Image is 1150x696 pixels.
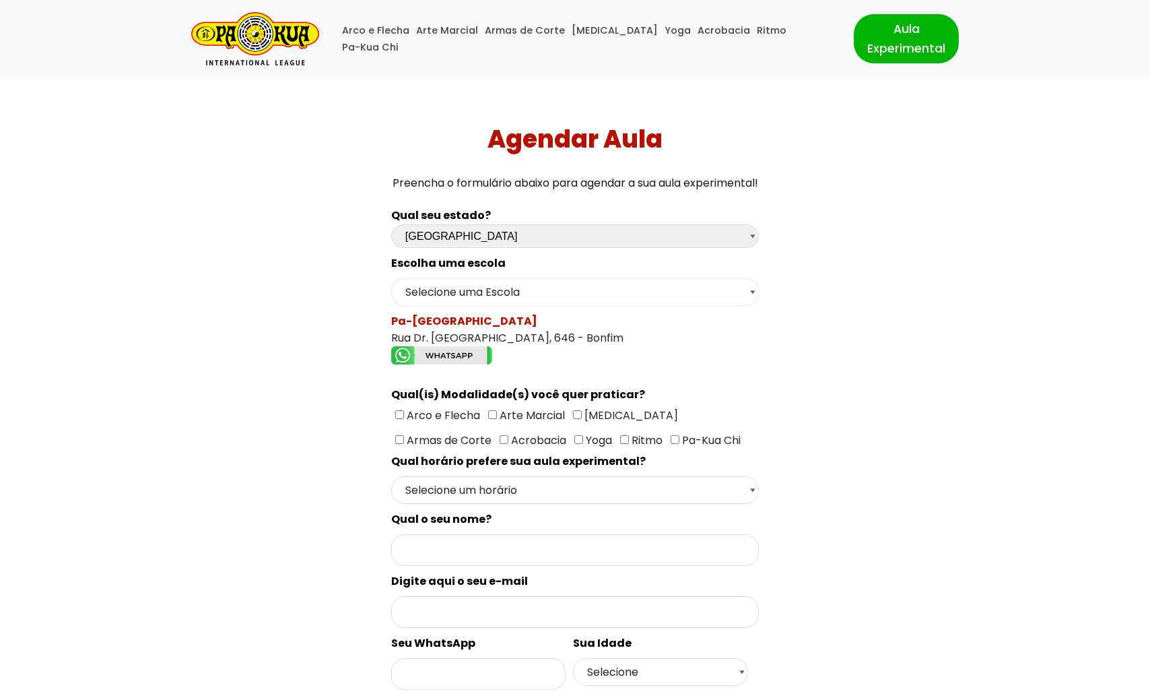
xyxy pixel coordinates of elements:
span: Armas de Corte [404,433,492,448]
a: Armas de Corte [485,22,565,39]
span: Pa-Kua Chi [679,433,741,448]
span: Yoga [583,433,612,448]
input: Arte Marcial [488,410,497,419]
span: Acrobacia [508,433,566,448]
input: Armas de Corte [395,435,404,444]
div: Rua Dr. [GEOGRAPHIC_DATA], 646 - Bonfim [391,313,759,369]
b: Qual seu estado? [391,208,491,223]
spam: Seu WhatsApp [391,635,475,651]
p: Preencha o formulário abaixo para agendar a sua aula experimental! [5,174,1145,192]
h1: Agendar Aula [5,125,1145,154]
a: Pa-Kua Brasil Uma Escola de conhecimentos orientais para toda a família. Foco, habilidade concent... [191,12,319,65]
span: Arte Marcial [497,408,565,423]
spam: Qual o seu nome? [391,511,492,527]
a: Yoga [665,22,691,39]
a: Arte Marcial [416,22,478,39]
input: Ritmo [620,435,629,444]
span: Arco e Flecha [404,408,480,423]
input: Acrobacia [500,435,508,444]
input: [MEDICAL_DATA] [573,410,582,419]
spam: Qual horário prefere sua aula experimental? [391,453,646,469]
spam: Qual(is) Modalidade(s) você quer praticar? [391,387,645,402]
spam: Sua Idade [573,635,632,651]
a: [MEDICAL_DATA] [572,22,658,39]
div: Menu primário [339,22,834,56]
input: Arco e Flecha [395,410,404,419]
input: Yoga [574,435,583,444]
span: [MEDICAL_DATA] [582,408,678,423]
input: Pa-Kua Chi [671,435,679,444]
a: Ritmo [757,22,786,39]
spam: Digite aqui o seu e-mail [391,573,528,589]
a: Pa-Kua Chi [342,39,399,56]
a: Acrobacia [698,22,750,39]
spam: Pa-[GEOGRAPHIC_DATA] [391,313,537,329]
a: Aula Experimental [854,14,959,63]
img: whatsapp [391,346,492,365]
spam: Escolha uma escola [391,255,506,271]
a: Arco e Flecha [342,22,409,39]
span: Ritmo [629,433,663,448]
